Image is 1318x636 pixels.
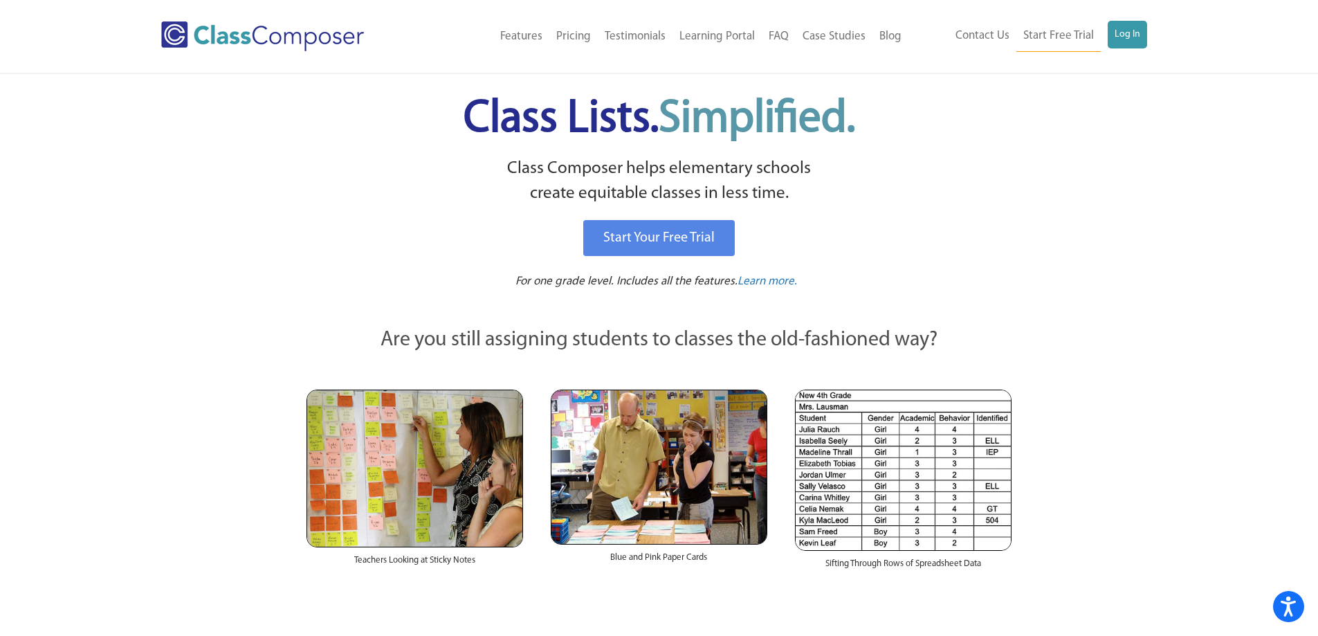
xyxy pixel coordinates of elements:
[421,21,908,52] nav: Header Menu
[304,156,1014,207] p: Class Composer helps elementary schools create equitable classes in less time.
[464,97,855,142] span: Class Lists.
[161,21,364,51] img: Class Composer
[551,545,767,578] div: Blue and Pink Paper Cards
[1016,21,1101,52] a: Start Free Trial
[795,551,1012,584] div: Sifting Through Rows of Spreadsheet Data
[738,275,797,287] span: Learn more.
[908,21,1147,52] nav: Header Menu
[598,21,672,52] a: Testimonials
[306,547,523,581] div: Teachers Looking at Sticky Notes
[796,21,872,52] a: Case Studies
[738,273,797,291] a: Learn more.
[795,390,1012,551] img: Spreadsheets
[551,390,767,544] img: Blue and Pink Paper Cards
[949,21,1016,51] a: Contact Us
[306,390,523,547] img: Teachers Looking at Sticky Notes
[872,21,908,52] a: Blog
[672,21,762,52] a: Learning Portal
[306,325,1012,356] p: Are you still assigning students to classes the old-fashioned way?
[515,275,738,287] span: For one grade level. Includes all the features.
[659,97,855,142] span: Simplified.
[493,21,549,52] a: Features
[1108,21,1147,48] a: Log In
[583,220,735,256] a: Start Your Free Trial
[762,21,796,52] a: FAQ
[603,231,715,245] span: Start Your Free Trial
[549,21,598,52] a: Pricing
